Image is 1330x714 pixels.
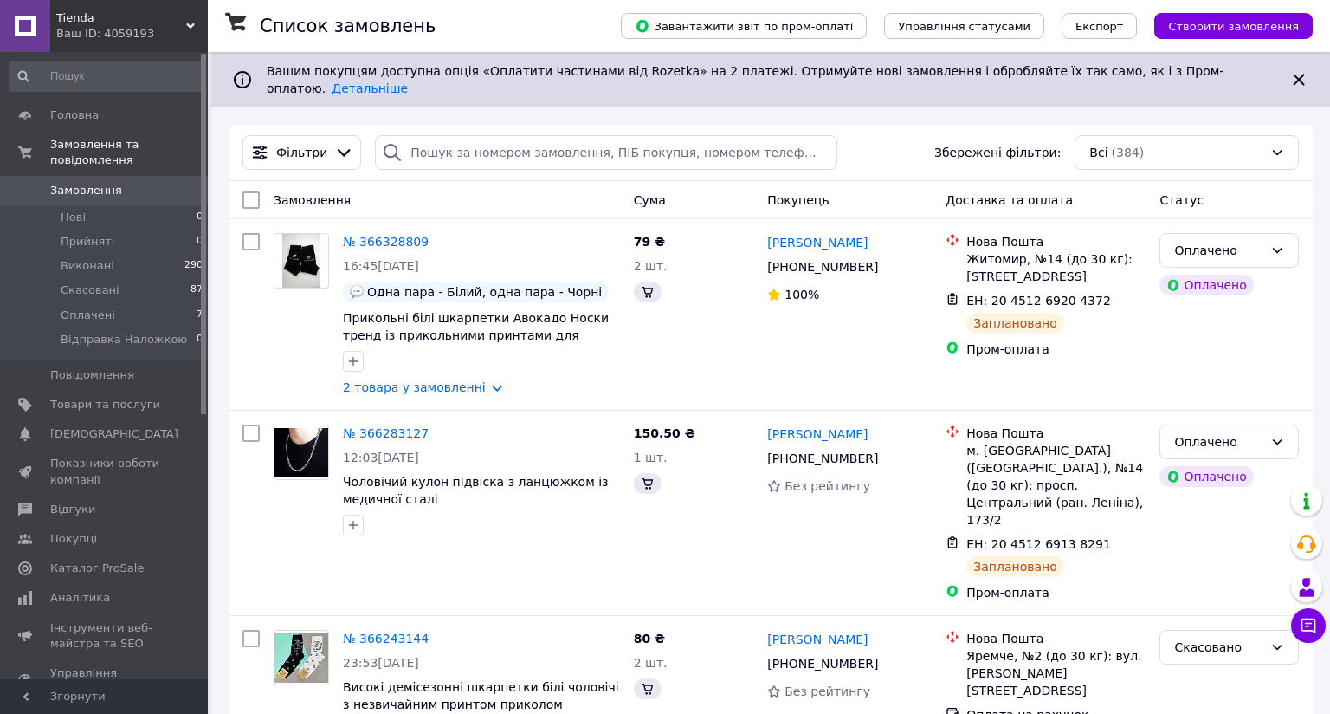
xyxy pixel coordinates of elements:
span: 7 [197,308,203,323]
a: № 366243144 [343,632,429,646]
a: Фото товару [274,425,329,480]
span: Одна пара - Білий, одна пара - Чорні [367,285,602,299]
span: 87 [190,282,203,298]
img: Фото товару [282,234,321,288]
span: Оплачені [61,308,115,323]
button: Створити замовлення [1154,13,1313,39]
span: 80 ₴ [634,632,665,646]
span: Вашим покупцям доступна опція «Оплатити частинами від Rozetka» на 2 платежі. Отримуйте нові замов... [267,64,1223,95]
button: Завантажити звіт по пром-оплаті [621,13,867,39]
span: Створити замовлення [1168,20,1299,33]
a: Фото товару [274,233,329,289]
span: Замовлення та повідомлення [50,137,208,168]
img: Фото товару [274,428,328,477]
span: (384) [1112,146,1145,159]
div: Ваш ID: 4059193 [56,26,208,42]
span: 0 [197,210,203,225]
img: Фото товару [274,633,328,683]
div: Оплачено [1174,241,1263,260]
div: Заплановано [966,556,1064,577]
span: Головна [50,107,99,123]
a: [PERSON_NAME] [767,234,868,251]
button: Управління статусами [884,13,1044,39]
span: Cума [634,193,666,207]
a: Прикольні білі шкарпетки Авокадо Носки тренд із прикольними принтами для спорту Чорний [343,311,609,360]
button: Експорт [1062,13,1138,39]
span: 2 шт. [634,656,668,670]
span: Замовлення [274,193,351,207]
span: Відправка Наложкою [61,332,187,347]
div: Заплановано [966,313,1064,334]
div: [PHONE_NUMBER] [764,255,881,279]
a: [PERSON_NAME] [767,425,868,443]
span: Управління статусами [898,20,1030,33]
a: [PERSON_NAME] [767,631,868,648]
input: Пошук за номером замовлення, ПІБ покупця, номером телефону, Email, номером накладної [375,135,836,170]
span: Всі [1089,144,1107,161]
div: Яремче, №2 (до 30 кг): вул. [PERSON_NAME][STREET_ADDRESS] [966,647,1146,699]
span: Фільтри [276,144,327,161]
span: Tienda [56,10,186,26]
a: Створити замовлення [1137,18,1313,32]
span: Показники роботи компанії [50,456,160,487]
span: Експорт [1075,20,1124,33]
div: м. [GEOGRAPHIC_DATA] ([GEOGRAPHIC_DATA].), №14 (до 30 кг): просп. Центральний (ран. Леніна), 173/2 [966,442,1146,529]
span: ЕН: 20 4512 6913 8291 [966,537,1111,551]
span: Покупець [767,193,829,207]
span: Статус [1159,193,1204,207]
span: Без рейтингу [784,479,870,493]
div: [PHONE_NUMBER] [764,446,881,471]
span: Нові [61,210,86,225]
span: 0 [197,234,203,250]
span: Відгуки [50,502,95,517]
span: Збережені фільтри: [934,144,1061,161]
img: :speech_balloon: [350,285,364,299]
a: № 366328809 [343,235,429,249]
div: Житомир, №14 (до 30 кг): [STREET_ADDRESS] [966,250,1146,285]
span: Без рейтингу [784,685,870,698]
div: Пром-оплата [966,584,1146,601]
div: Оплачено [1159,275,1253,295]
span: 100% [784,288,819,302]
span: 0 [197,332,203,347]
input: Пошук [9,61,204,92]
span: 16:45[DATE] [343,259,419,273]
div: Оплачено [1159,466,1253,487]
span: Покупці [50,531,97,547]
span: 2 шт. [634,259,668,273]
a: Фото товару [274,630,329,685]
span: Скасовані [61,282,119,298]
div: Оплачено [1174,432,1263,451]
a: Чоловічий кулон підвіска з ланцюжком із медичної сталі [343,475,609,506]
span: 1 шт. [634,451,668,464]
span: 79 ₴ [634,235,665,249]
button: Чат з покупцем [1291,608,1326,643]
span: Управління сайтом [50,665,160,697]
div: Нова Пошта [966,425,1146,442]
div: Нова Пошта [966,630,1146,647]
span: 23:53[DATE] [343,656,419,670]
div: Скасовано [1174,638,1263,657]
div: Пром-оплата [966,341,1146,358]
a: Детальніше [332,81,408,95]
span: Товари та послуги [50,397,160,412]
div: Нова Пошта [966,233,1146,250]
span: Каталог ProSale [50,561,144,576]
span: Доставка та оплата [946,193,1073,207]
a: 2 товара у замовленні [343,380,486,394]
span: 150.50 ₴ [634,426,695,440]
span: Виконані [61,258,114,274]
span: 290 [184,258,203,274]
span: ЕН: 20 4512 6920 4372 [966,294,1111,308]
span: Аналітика [50,590,110,606]
span: 12:03[DATE] [343,451,419,464]
span: Прийняті [61,234,114,250]
a: № 366283127 [343,426,429,440]
span: Завантажити звіт по пром-оплаті [635,18,853,34]
span: [DEMOGRAPHIC_DATA] [50,426,178,442]
span: Замовлення [50,183,122,198]
span: Інструменти веб-майстра та SEO [50,620,160,652]
div: [PHONE_NUMBER] [764,652,881,676]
